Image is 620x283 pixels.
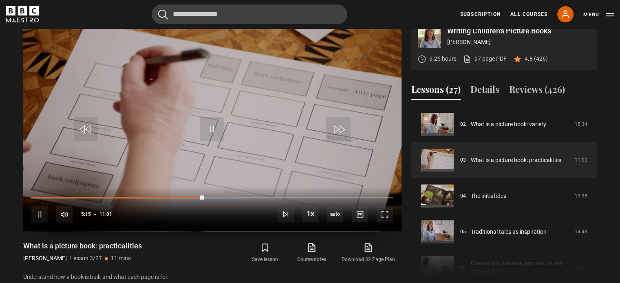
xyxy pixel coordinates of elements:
button: Toggle navigation [583,11,614,19]
input: Search [152,4,347,24]
p: 11 mins [111,254,131,263]
button: Lessons (27) [411,83,461,100]
button: Next Lesson [278,206,294,222]
a: The initial idea [471,192,507,200]
a: Traditional tales as inspiration [471,228,547,236]
p: [PERSON_NAME] [23,254,67,263]
p: Understand how a book is built and what each page is for. [23,273,402,281]
p: 4.8 (426) [525,55,548,63]
button: Submit the search query [158,9,168,20]
a: All Courses [510,11,547,18]
a: Download 32 Page Plan [335,241,402,265]
button: Playback Rate [302,206,318,222]
a: Course notes [288,241,335,265]
p: [PERSON_NAME] [447,38,591,46]
svg: BBC Maestro [6,6,39,22]
span: auto [327,206,343,222]
button: Details [470,83,499,100]
p: Writing Children's Picture Books [447,27,591,35]
p: 6.25 hours [429,55,457,63]
a: What is a picture book: variety [471,120,546,129]
span: - [94,211,96,217]
span: 5:15 [81,207,91,222]
button: Mute [56,206,73,222]
button: Captions [352,206,368,222]
span: 11:01 [99,207,112,222]
p: Lesson 3/27 [70,254,102,263]
h1: What is a picture book: practicalities [23,241,142,251]
div: Progress Bar [31,197,393,199]
button: Pause [31,206,48,222]
a: 97 page PDF [463,55,507,63]
button: Save lesson [242,241,288,265]
video-js: Video Player [23,19,402,231]
button: Fullscreen [377,206,393,222]
button: Reviews (426) [509,83,565,100]
a: Subscription [460,11,501,18]
div: Current quality: 720p [327,206,343,222]
a: What is a picture book: practicalities [471,156,561,165]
